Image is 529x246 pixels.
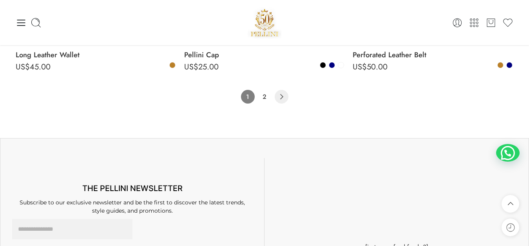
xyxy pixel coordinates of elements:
span: Page 1 [241,90,255,104]
a: Camel [169,62,176,69]
bdi: 50.00 [353,61,388,73]
span: US$ [353,61,367,73]
a: Camel [497,62,504,69]
a: Page 2 [258,90,272,104]
span: THE PELLINI NEWSLETTER [82,184,183,193]
bdi: 45.00 [16,61,51,73]
a: Black [319,62,326,69]
span: US$ [184,61,198,73]
a: Login / Register [452,17,463,28]
bdi: 25.00 [184,61,219,73]
span: US$ [16,61,30,73]
a: Pellini Cap [184,47,345,63]
a: Navy [506,62,513,69]
span: Subscribe to our exclusive newsletter and be the first to discover the latest trends, style guide... [20,199,245,214]
a: Cart [486,17,496,28]
img: Pellini [248,6,281,39]
a: Long Leather Wallet [16,47,176,63]
a: White [337,62,344,69]
a: Pellini - [248,6,281,39]
a: Navy [328,62,335,69]
input: Email Address * [12,219,132,240]
a: Perforated Leather Belt [353,47,513,63]
nav: Product Pagination [16,90,513,105]
a: Wishlist [502,17,513,28]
